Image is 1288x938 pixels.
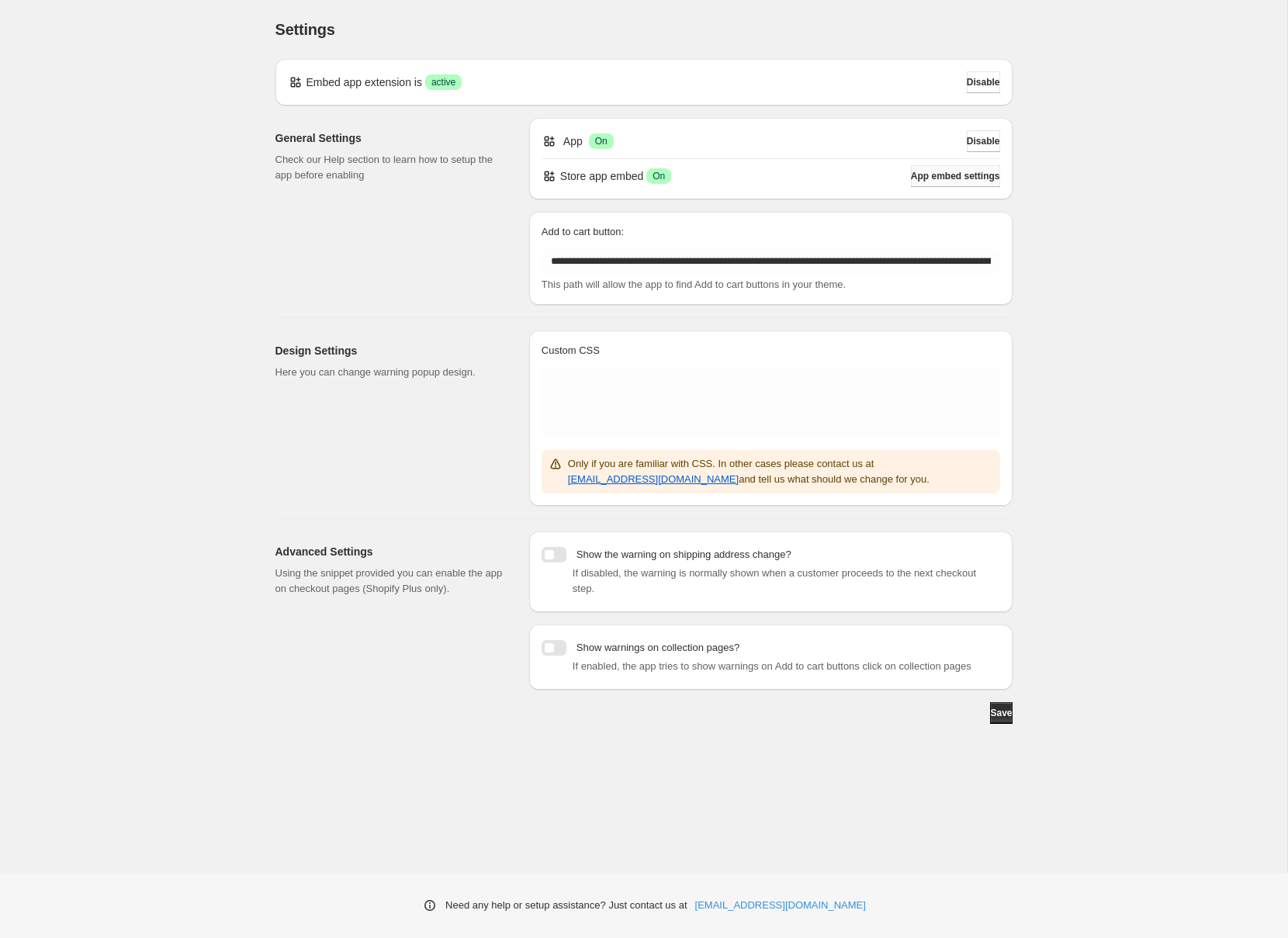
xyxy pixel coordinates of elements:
[990,702,1012,724] button: Save
[568,473,739,485] a: [EMAIL_ADDRESS][DOMAIN_NAME]
[911,170,1000,182] span: App embed settings
[573,660,971,672] span: If enabled, the app tries to show warnings on Add to cart buttons click on collection pages
[275,544,504,559] h2: Advanced Settings
[967,135,1000,147] span: Disable
[573,567,976,594] span: If disabled, the warning is normally shown when a customer proceeds to the next checkout step.
[275,21,335,38] span: Settings
[653,170,665,182] span: On
[275,365,504,380] p: Here you can change warning popup design.
[967,71,1000,93] button: Disable
[275,152,504,183] p: Check our Help section to learn how to setup the app before enabling
[431,76,455,88] span: active
[911,165,1000,187] button: App embed settings
[542,226,624,237] span: Add to cart button:
[275,343,504,358] h2: Design Settings
[576,640,739,656] p: Show warnings on collection pages?
[306,74,422,90] p: Embed app extension is
[967,76,1000,88] span: Disable
[595,135,608,147] span: On
[560,168,643,184] p: Store app embed
[990,707,1012,719] span: Save
[542,279,846,290] span: This path will allow the app to find Add to cart buttons in your theme.
[563,133,583,149] p: App
[568,456,994,487] p: Only if you are familiar with CSS. In other cases please contact us at and tell us what should we...
[275,566,504,597] p: Using the snippet provided you can enable the app on checkout pages (Shopify Plus only).
[542,344,600,356] span: Custom CSS
[695,898,866,913] a: [EMAIL_ADDRESS][DOMAIN_NAME]
[576,547,791,562] p: Show the warning on shipping address change?
[967,130,1000,152] button: Disable
[275,130,504,146] h2: General Settings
